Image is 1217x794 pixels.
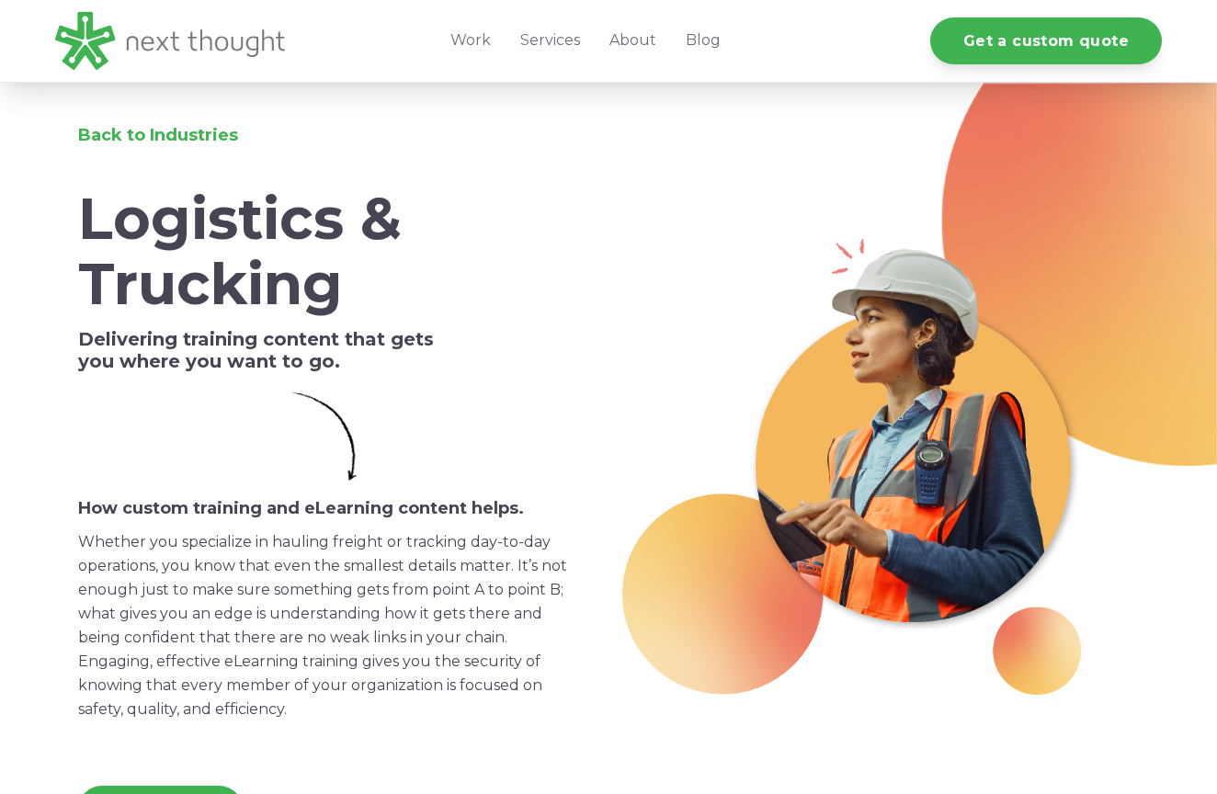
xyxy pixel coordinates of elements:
[622,235,1084,695] img: Logistics-Header
[930,17,1162,64] a: Get a custom quote
[78,499,572,519] h6: How custom training and eLearning content helps.
[78,125,238,145] a: Back to Industries
[78,187,572,318] h1: Logistics & Trucking
[78,530,572,721] p: Whether you specialize in hauling freight or tracking day-to-day operations, you know that even t...
[55,12,285,70] img: LG - NextThought Logo
[292,392,357,481] img: Simple Arrow
[78,328,572,372] h5: Delivering training content that gets you where you want to go.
